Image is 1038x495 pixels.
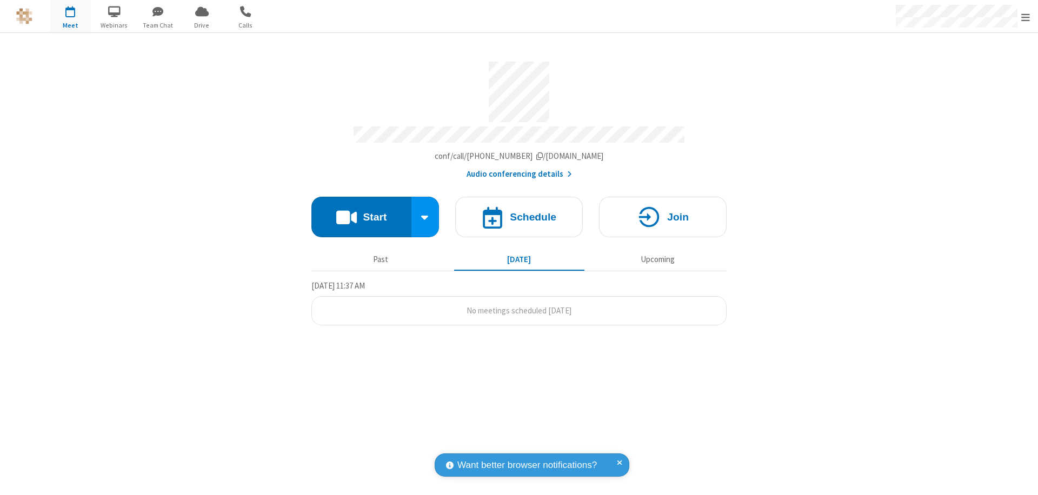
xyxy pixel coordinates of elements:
[457,458,597,472] span: Want better browser notifications?
[311,279,727,326] section: Today's Meetings
[316,249,446,270] button: Past
[311,280,365,291] span: [DATE] 11:37 AM
[182,21,222,30] span: Drive
[16,8,32,24] img: QA Selenium DO NOT DELETE OR CHANGE
[1011,467,1030,487] iframe: Chat
[311,197,411,237] button: Start
[593,249,723,270] button: Upcoming
[363,212,387,222] h4: Start
[467,168,572,180] button: Audio conferencing details
[454,249,584,270] button: [DATE]
[435,151,604,161] span: Copy my meeting room link
[138,21,178,30] span: Team Chat
[50,21,91,30] span: Meet
[94,21,135,30] span: Webinars
[510,212,556,222] h4: Schedule
[225,21,266,30] span: Calls
[411,197,440,237] div: Start conference options
[311,53,727,180] section: Account details
[435,150,604,163] button: Copy my meeting room linkCopy my meeting room link
[455,197,583,237] button: Schedule
[599,197,727,237] button: Join
[467,305,571,316] span: No meetings scheduled [DATE]
[667,212,689,222] h4: Join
